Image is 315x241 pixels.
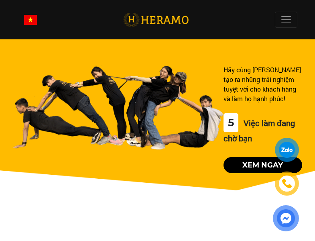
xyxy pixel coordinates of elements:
img: phone-icon [282,179,291,188]
a: phone-icon [276,173,298,194]
div: 5 [224,113,238,132]
img: logo [123,12,189,28]
div: Hãy cùng [PERSON_NAME] tạo ra những trải nghiệm tuyệt vời cho khách hàng và làm họ hạnh phúc! [224,65,302,104]
span: Việc làm đang chờ bạn [224,118,295,143]
img: banner [13,65,224,150]
img: vn-flag.png [24,15,37,25]
button: Xem ngay [224,157,302,173]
